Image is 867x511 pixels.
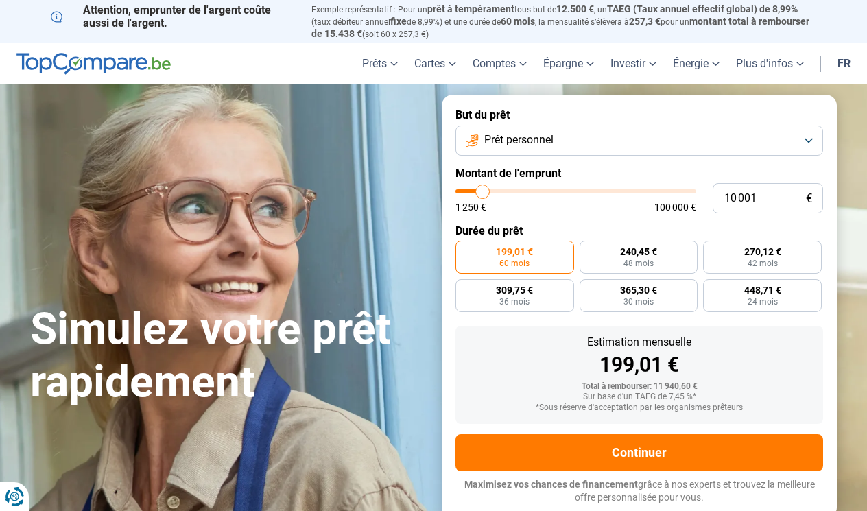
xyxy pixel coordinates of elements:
button: Continuer [455,434,823,471]
span: fixe [390,16,407,27]
span: prêt à tempérament [427,3,514,14]
a: Investir [602,43,665,84]
span: 12.500 € [556,3,594,14]
p: Exemple représentatif : Pour un tous but de , un (taux débiteur annuel de 8,99%) et une durée de ... [311,3,816,40]
span: 60 mois [501,16,535,27]
div: Sur base d'un TAEG de 7,45 %* [466,392,812,402]
div: *Sous réserve d'acceptation par les organismes prêteurs [466,403,812,413]
span: 365,30 € [620,285,657,295]
div: Estimation mensuelle [466,337,812,348]
span: TAEG (Taux annuel effectif global) de 8,99% [607,3,798,14]
span: 270,12 € [744,247,781,257]
span: € [806,193,812,204]
div: Total à rembourser: 11 940,60 € [466,382,812,392]
button: Prêt personnel [455,126,823,156]
span: 448,71 € [744,285,781,295]
span: 240,45 € [620,247,657,257]
span: 1 250 € [455,202,486,212]
a: Plus d'infos [728,43,812,84]
p: grâce à nos experts et trouvez la meilleure offre personnalisée pour vous. [455,478,823,505]
span: 48 mois [623,259,654,268]
a: Prêts [354,43,406,84]
span: Prêt personnel [484,132,554,147]
img: TopCompare [16,53,171,75]
span: 199,01 € [496,247,533,257]
a: Épargne [535,43,602,84]
span: 60 mois [499,259,530,268]
a: Énergie [665,43,728,84]
a: fr [829,43,859,84]
label: But du prêt [455,108,823,121]
p: Attention, emprunter de l'argent coûte aussi de l'argent. [51,3,295,29]
label: Montant de l'emprunt [455,167,823,180]
span: 36 mois [499,298,530,306]
span: 24 mois [748,298,778,306]
span: 30 mois [623,298,654,306]
span: 257,3 € [629,16,661,27]
span: Maximisez vos chances de financement [464,479,638,490]
label: Durée du prêt [455,224,823,237]
a: Comptes [464,43,535,84]
div: 199,01 € [466,355,812,375]
span: 309,75 € [496,285,533,295]
span: montant total à rembourser de 15.438 € [311,16,809,39]
span: 100 000 € [654,202,696,212]
a: Cartes [406,43,464,84]
h1: Simulez votre prêt rapidement [30,303,425,409]
span: 42 mois [748,259,778,268]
